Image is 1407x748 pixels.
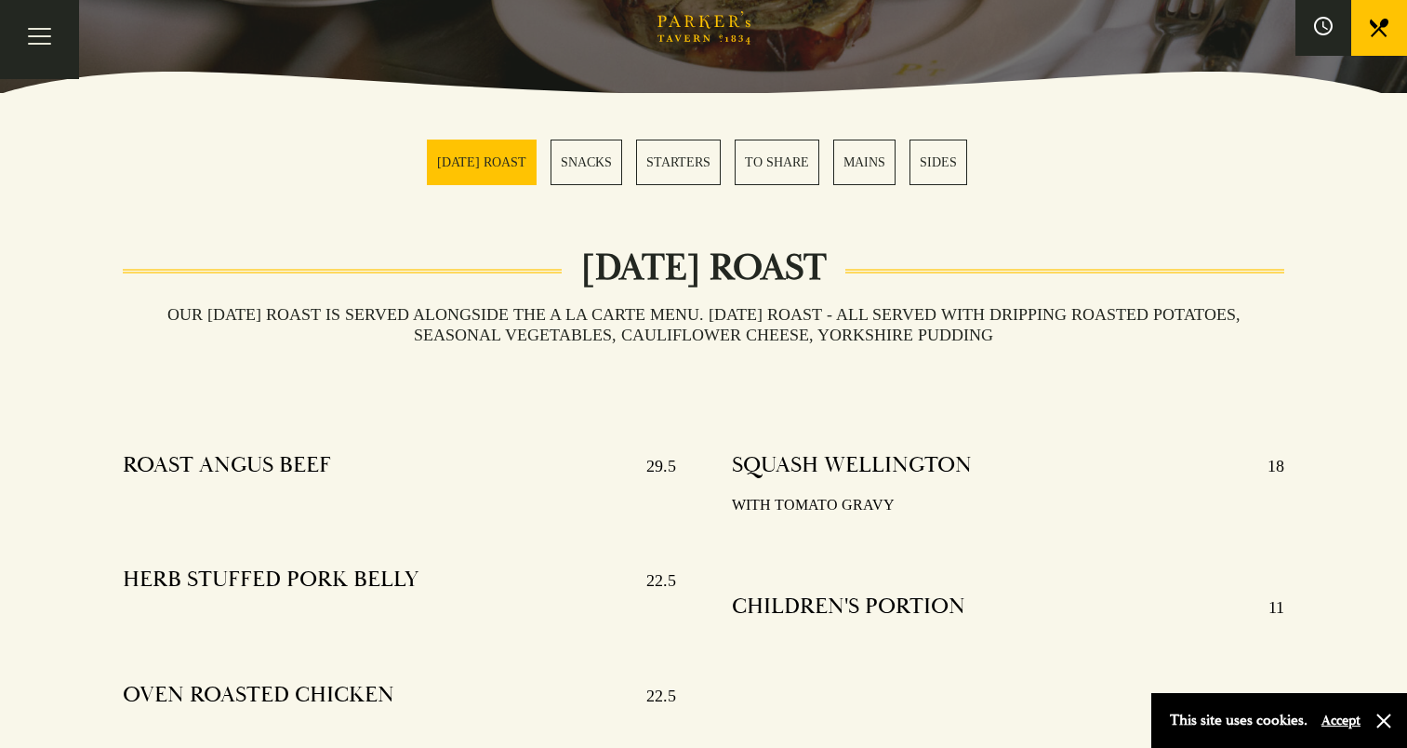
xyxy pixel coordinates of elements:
[735,140,819,185] a: 4 / 6
[1374,712,1393,730] button: Close and accept
[732,451,972,481] h4: SQUASH WELLINGTON
[732,593,965,622] h4: CHILDREN'S PORTION
[909,140,967,185] a: 6 / 6
[833,140,896,185] a: 5 / 6
[636,140,721,185] a: 3 / 6
[123,304,1284,345] h3: Our [DATE] roast is served alongside the A La Carte menu. [DATE] ROAST - All served with dripping...
[1249,451,1284,481] p: 18
[1250,593,1284,622] p: 11
[1321,712,1361,729] button: Accept
[628,451,676,481] p: 29.5
[628,566,676,595] p: 22.5
[123,451,331,481] h4: ROAST ANGUS BEEF
[1170,707,1307,734] p: This site uses cookies.
[732,492,1284,519] p: WITH TOMATO GRAVY
[427,140,537,185] a: 1 / 6
[123,681,394,711] h4: OVEN ROASTED CHICKEN
[551,140,622,185] a: 2 / 6
[562,246,845,290] h2: [DATE] ROAST
[628,681,676,711] p: 22.5
[123,566,418,595] h4: HERB STUFFED PORK BELLY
